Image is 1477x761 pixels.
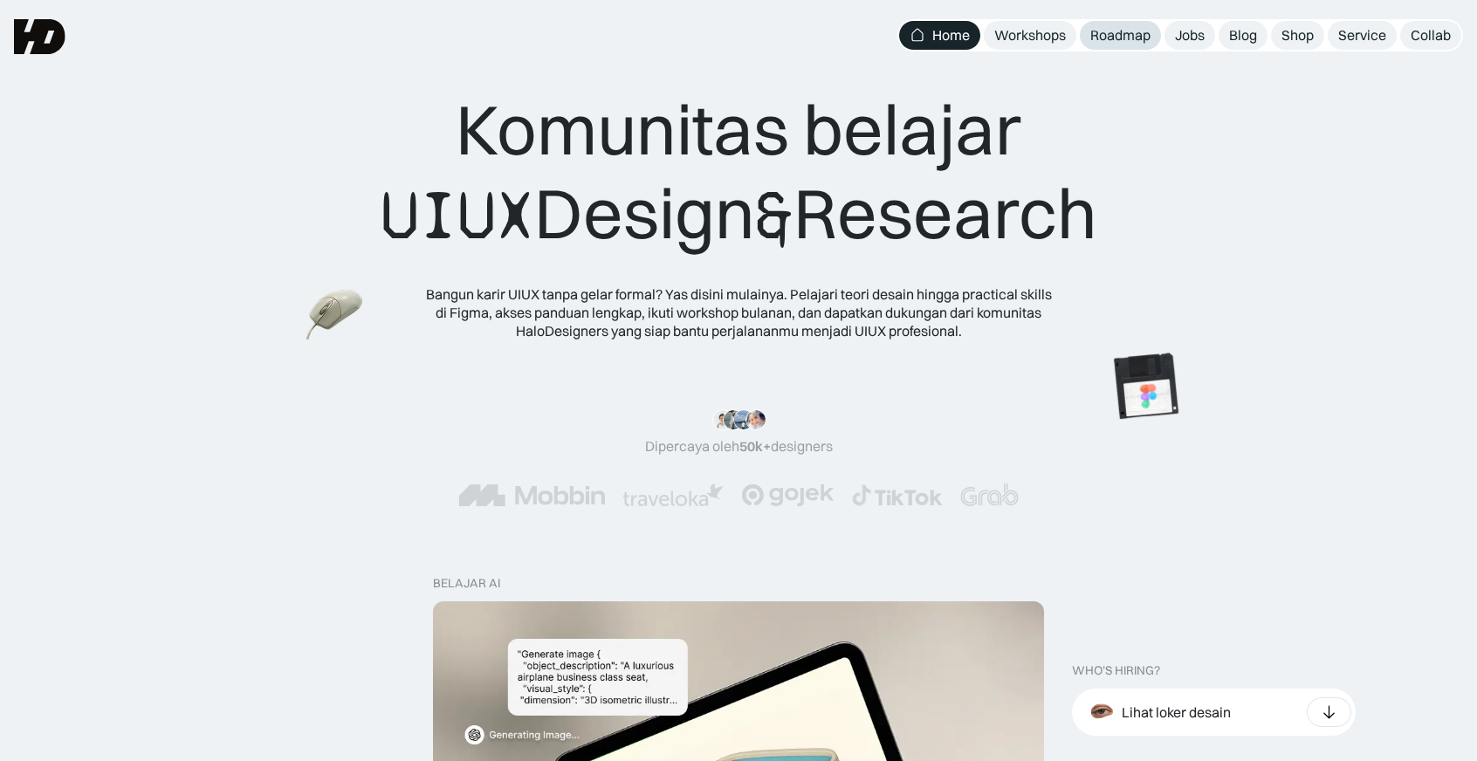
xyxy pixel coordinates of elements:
a: Blog [1219,21,1267,50]
div: Service [1338,26,1386,45]
div: Shop [1281,26,1314,45]
a: Shop [1271,21,1324,50]
div: Collab [1411,26,1451,45]
a: Jobs [1164,21,1215,50]
a: Workshops [984,21,1076,50]
a: Home [899,21,980,50]
div: Lihat loker desain [1122,703,1231,722]
span: UIUX [381,174,534,257]
div: Jobs [1175,26,1205,45]
a: Collab [1400,21,1461,50]
div: Komunitas belajar Design Research [381,87,1097,257]
div: Blog [1229,26,1257,45]
div: Dipercaya oleh designers [645,437,833,456]
div: Workshops [994,26,1066,45]
div: Home [932,26,970,45]
span: 50k+ [739,437,771,455]
div: belajar ai [433,576,500,591]
div: Roadmap [1090,26,1151,45]
div: Bangun karir UIUX tanpa gelar formal? Yas disini mulainya. Pelajari teori desain hingga practical... [424,285,1053,339]
a: Service [1328,21,1397,50]
a: Roadmap [1080,21,1161,50]
span: & [755,174,793,257]
div: WHO’S HIRING? [1072,663,1160,678]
